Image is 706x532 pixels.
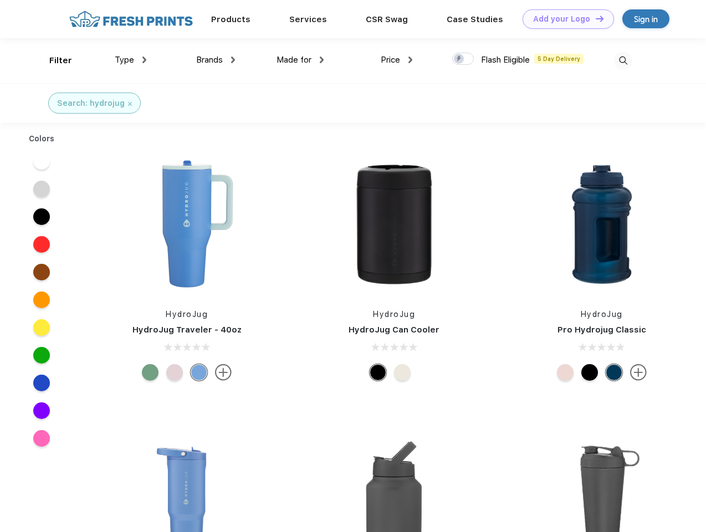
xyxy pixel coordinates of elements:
span: Brands [196,55,223,65]
a: HydroJug Traveler - 40oz [132,325,242,335]
div: Add your Logo [533,14,590,24]
div: Black [581,364,598,381]
div: Pink Sand [557,364,574,381]
a: Pro Hydrojug Classic [557,325,646,335]
div: Cream [394,364,411,381]
span: Made for [277,55,311,65]
img: more.svg [215,364,232,381]
a: HydroJug [373,310,415,319]
div: Filter [49,54,72,67]
div: Sign in [634,13,658,25]
img: dropdown.png [320,57,324,63]
span: Type [115,55,134,65]
span: Price [381,55,400,65]
img: more.svg [630,364,647,381]
img: func=resize&h=266 [320,150,468,298]
img: fo%20logo%202.webp [66,9,196,29]
img: DT [596,16,603,22]
a: HydroJug [166,310,208,319]
div: Riptide [191,364,207,381]
a: HydroJug [581,310,623,319]
div: Black [370,364,386,381]
div: Sage [142,364,158,381]
div: Colors [21,133,63,145]
img: dropdown.png [231,57,235,63]
a: Products [211,14,250,24]
span: Flash Eligible [481,55,530,65]
img: func=resize&h=266 [113,150,260,298]
a: HydroJug Can Cooler [349,325,439,335]
a: Sign in [622,9,669,28]
img: dropdown.png [408,57,412,63]
img: desktop_search.svg [614,52,632,70]
div: Search: hydrojug [57,98,125,109]
img: func=resize&h=266 [528,150,676,298]
span: 5 Day Delivery [534,54,584,64]
div: Pink Sand [166,364,183,381]
div: Navy [606,364,622,381]
img: dropdown.png [142,57,146,63]
img: filter_cancel.svg [128,102,132,106]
